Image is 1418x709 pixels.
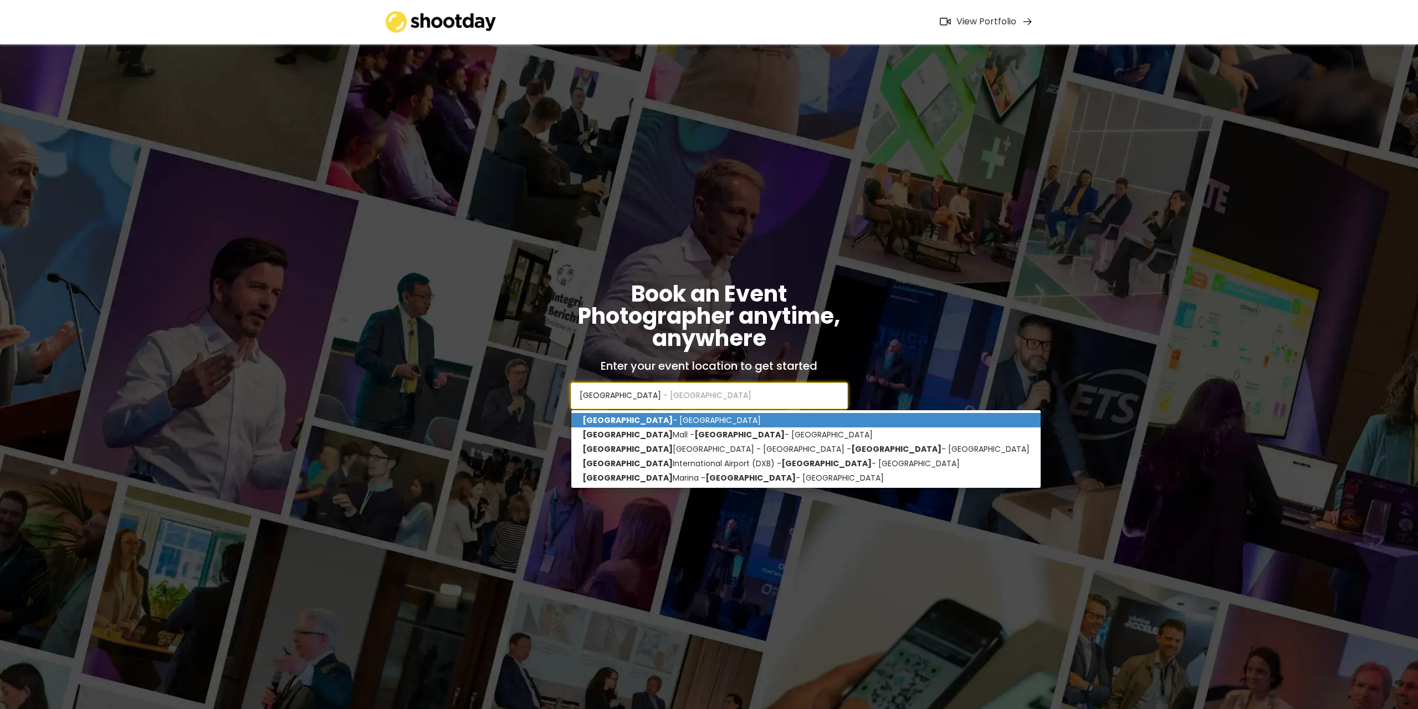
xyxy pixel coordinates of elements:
img: shootday_logo.png [386,11,496,33]
input: Enter city or location [571,382,848,409]
strong: [GEOGRAPHIC_DATA] [582,472,673,483]
h1: Book an Event Photographer anytime, anywhere [571,283,848,349]
p: Mall - - [GEOGRAPHIC_DATA] [571,427,1041,442]
div: View Portfolio [956,16,1016,28]
strong: [GEOGRAPHIC_DATA] [781,458,872,469]
h2: Enter your event location to get started [601,360,817,371]
strong: [GEOGRAPHIC_DATA] [851,443,941,455]
strong: [GEOGRAPHIC_DATA] [705,472,796,483]
strong: [GEOGRAPHIC_DATA] [582,443,673,455]
img: Icon%20feather-video%402x.png [940,18,951,25]
strong: [GEOGRAPHIC_DATA] [582,415,673,426]
strong: [GEOGRAPHIC_DATA] [694,429,785,440]
p: Marina - - [GEOGRAPHIC_DATA] [571,471,1041,485]
p: International Airport (DXB) - - [GEOGRAPHIC_DATA] [571,456,1041,471]
strong: [GEOGRAPHIC_DATA] [582,429,673,440]
p: - [GEOGRAPHIC_DATA] [571,413,1041,427]
strong: [GEOGRAPHIC_DATA] [582,458,673,469]
p: [GEOGRAPHIC_DATA] - [GEOGRAPHIC_DATA] - - [GEOGRAPHIC_DATA] [571,442,1041,456]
